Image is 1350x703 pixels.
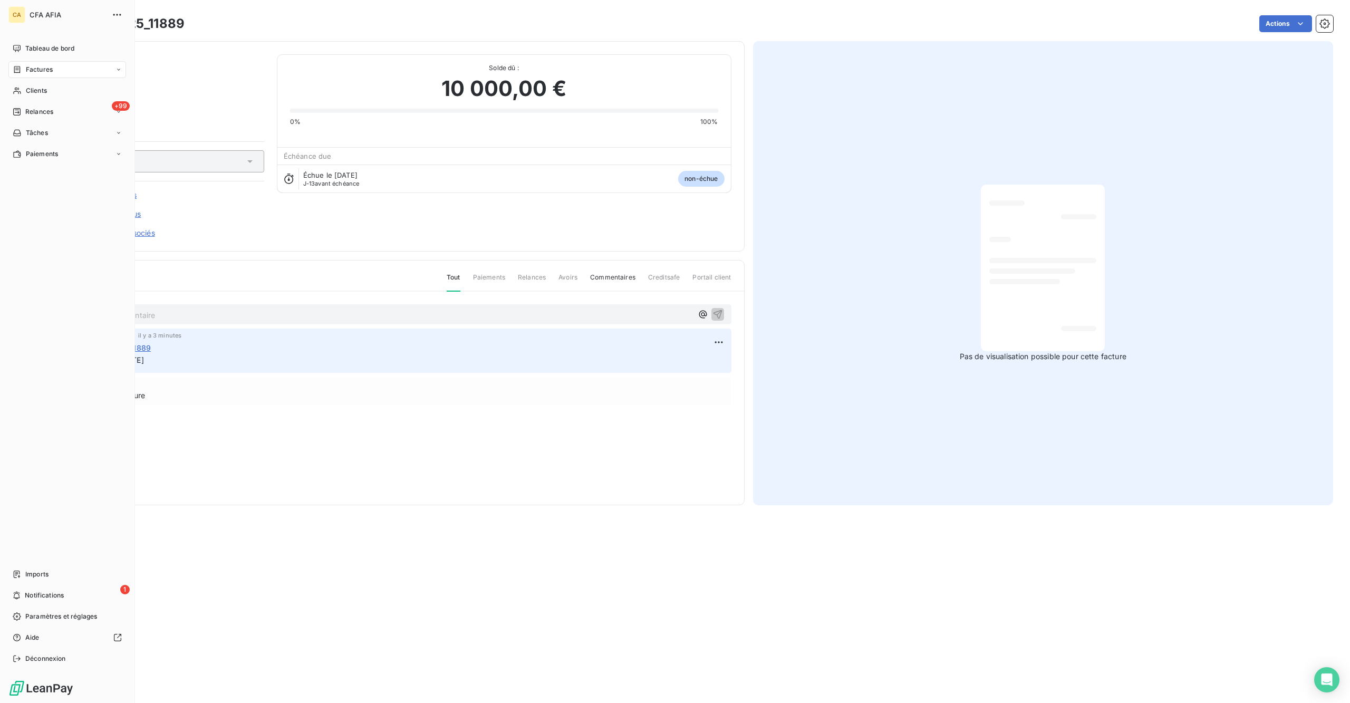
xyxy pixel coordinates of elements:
button: Actions [1259,15,1312,32]
span: Commentaires [590,273,635,291]
span: Avoirs [558,273,577,291]
span: Portail client [692,273,731,291]
span: il y a 3 minutes [138,332,181,339]
h3: F_2025_11889 [99,14,185,33]
span: Factures [26,65,53,74]
span: Relances [25,107,53,117]
span: Tout [447,273,460,292]
span: 1 [120,585,130,594]
img: Logo LeanPay [8,680,74,697]
span: Pas de visualisation possible pour cette facture [960,351,1126,362]
span: Notifications [25,591,64,600]
span: Paramètres et réglages [25,612,97,621]
span: Déconnexion [25,654,66,663]
span: 0% [290,117,301,127]
span: Relances [518,273,546,291]
span: CFA AFIA [30,11,105,19]
span: Échéance due [284,152,332,160]
span: avant échéance [303,180,360,187]
span: J-13 [303,180,315,187]
div: Open Intercom Messenger [1314,667,1339,692]
span: 100% [700,117,718,127]
span: 10 000,00 € [441,73,566,104]
a: Aide [8,629,126,646]
span: +99 [112,101,130,111]
span: Paiements [473,273,505,291]
span: Aide [25,633,40,642]
span: Clients [26,86,47,95]
span: Paiements [26,149,58,159]
span: C DGFIP [83,67,264,75]
span: Tableau de bord [25,44,74,53]
span: Solde dû : [290,63,718,73]
span: Creditsafe [648,273,680,291]
span: Tâches [26,128,48,138]
span: Imports [25,570,49,579]
span: Échue le [DATE] [303,171,358,179]
span: non-échue [678,171,724,187]
div: CA [8,6,25,23]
